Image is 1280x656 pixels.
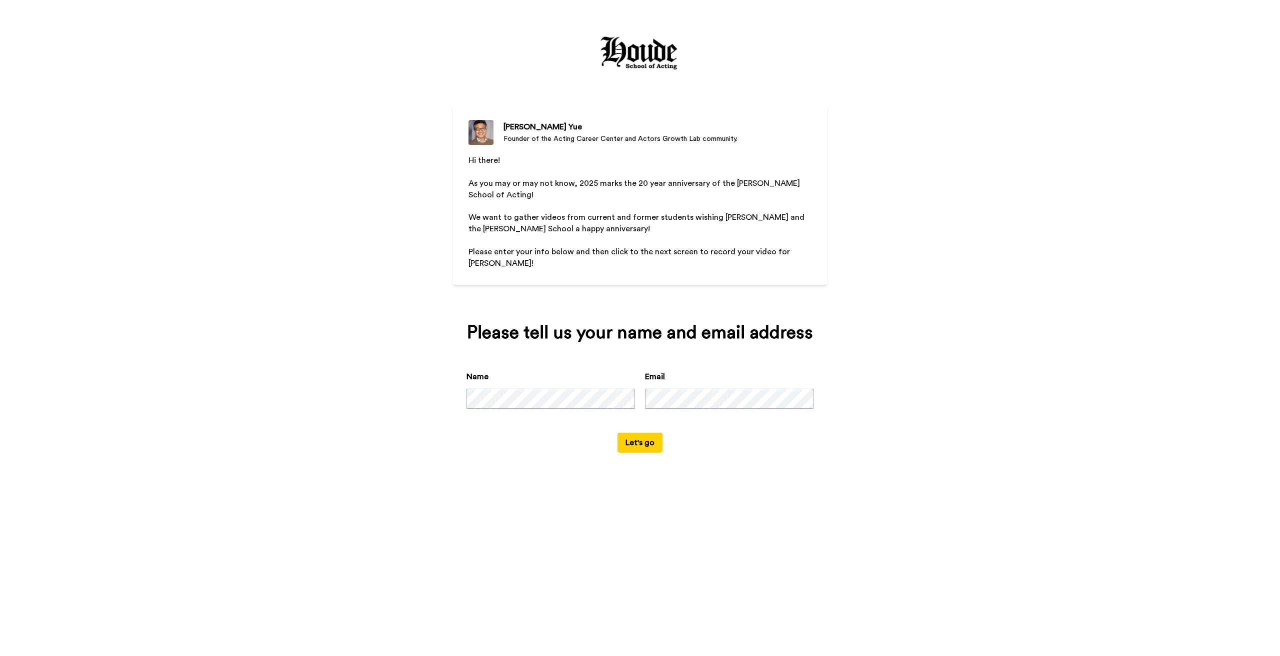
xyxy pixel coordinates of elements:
[645,371,665,383] label: Email
[503,121,737,133] div: [PERSON_NAME] Yue
[466,371,488,383] label: Name
[468,179,802,199] span: As you may or may not know, 2025 marks the 20 year anniversary of the [PERSON_NAME] School of Act...
[503,134,737,144] div: Founder of the Acting Career Center and Actors Growth Lab community.
[468,248,792,267] span: Please enter your info below and then click to the next screen to record your video for [PERSON_N...
[617,433,662,453] button: Let's go
[468,120,493,145] img: Founder of the Acting Career Center and Actors Growth Lab community.
[598,32,681,72] img: https://cdn.bonjoro.com/media/7ba72894-8451-4c18-a5e3-a2fe317beb99/98e4c849-e1a7-4cff-82f4-0a5546...
[468,156,500,164] span: Hi there!
[466,323,813,343] div: Please tell us your name and email address
[468,213,806,233] span: We want to gather videos from current and former students wishing [PERSON_NAME] and the [PERSON_N...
